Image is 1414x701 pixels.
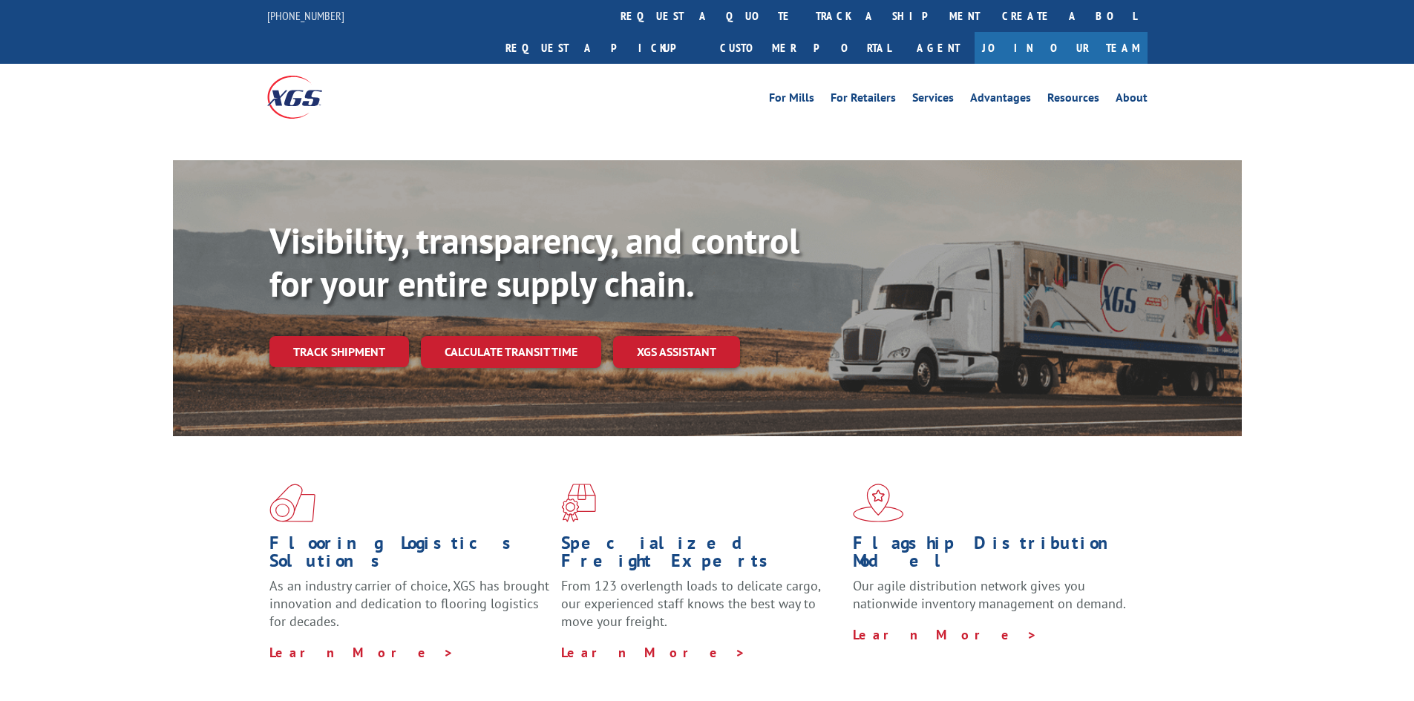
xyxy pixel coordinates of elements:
a: Learn More > [853,626,1038,643]
a: Resources [1047,92,1099,108]
h1: Flagship Distribution Model [853,534,1133,577]
p: From 123 overlength loads to delicate cargo, our experienced staff knows the best way to move you... [561,577,842,643]
a: Track shipment [269,336,409,367]
img: xgs-icon-total-supply-chain-intelligence-red [269,484,315,522]
a: Request a pickup [494,32,709,64]
a: Learn More > [269,644,454,661]
a: Agent [902,32,975,64]
a: About [1116,92,1148,108]
span: As an industry carrier of choice, XGS has brought innovation and dedication to flooring logistics... [269,577,549,630]
a: Join Our Team [975,32,1148,64]
a: For Mills [769,92,814,108]
a: Advantages [970,92,1031,108]
b: Visibility, transparency, and control for your entire supply chain. [269,217,799,306]
a: [PHONE_NUMBER] [267,8,344,23]
a: For Retailers [831,92,896,108]
img: xgs-icon-focused-on-flooring-red [561,484,596,522]
img: xgs-icon-flagship-distribution-model-red [853,484,904,522]
h1: Specialized Freight Experts [561,534,842,577]
a: Services [912,92,954,108]
span: Our agile distribution network gives you nationwide inventory management on demand. [853,577,1126,612]
h1: Flooring Logistics Solutions [269,534,550,577]
a: Learn More > [561,644,746,661]
a: Customer Portal [709,32,902,64]
a: Calculate transit time [421,336,601,368]
a: XGS ASSISTANT [613,336,740,368]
